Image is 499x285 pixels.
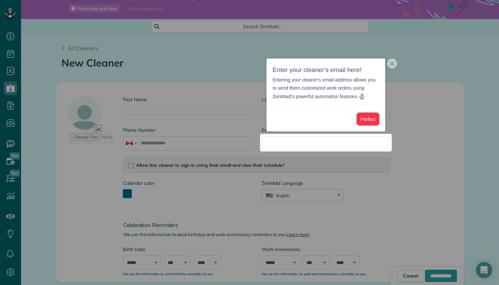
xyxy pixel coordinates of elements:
[273,65,379,76] h3: Enter your cleaner's email here!
[387,58,397,69] button: close,
[273,76,379,101] p: Entering your cleaner's email address allows you to send them customized work orders using ZenMai...
[357,113,379,125] button: Perfect
[358,93,365,100] img: :ok_hand:
[266,58,385,131] div: Enter your cleaner&amp;#39;s email here!Entering your cleaner&amp;#39;s email address allows you ...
